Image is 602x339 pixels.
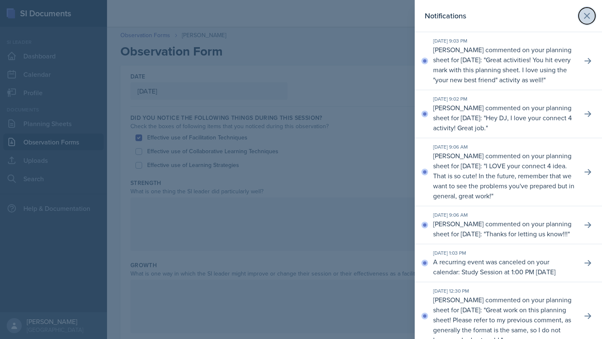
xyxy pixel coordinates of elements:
p: [PERSON_NAME] commented on your planning sheet for [DATE]: " " [433,151,575,201]
div: [DATE] 9:06 AM [433,211,575,219]
p: [PERSON_NAME] commented on your planning sheet for [DATE]: " " [433,45,575,85]
p: Great activities! You hit every mark with this planning sheet. I love using the "your new best fr... [433,55,571,84]
p: Thanks for letting us know!!! [486,229,568,238]
h2: Notifications [425,10,466,22]
p: [PERSON_NAME] commented on your planning sheet for [DATE]: " " [433,219,575,239]
p: [PERSON_NAME] commented on your planning sheet for [DATE]: " " [433,103,575,133]
div: [DATE] 9:02 PM [433,95,575,103]
div: [DATE] 9:03 PM [433,37,575,45]
div: [DATE] 1:03 PM [433,249,575,257]
p: I LOVE your connect 4 idea. That is so cute! In the future, remember that we want to see the prob... [433,161,574,200]
div: [DATE] 9:06 AM [433,143,575,151]
p: Hey DJ, I love your connect 4 activity! Great job. [433,113,572,132]
div: [DATE] 12:30 PM [433,287,575,295]
p: A recurring event was canceled on your calendar: Study Session at 1:00 PM [DATE] [433,257,575,277]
